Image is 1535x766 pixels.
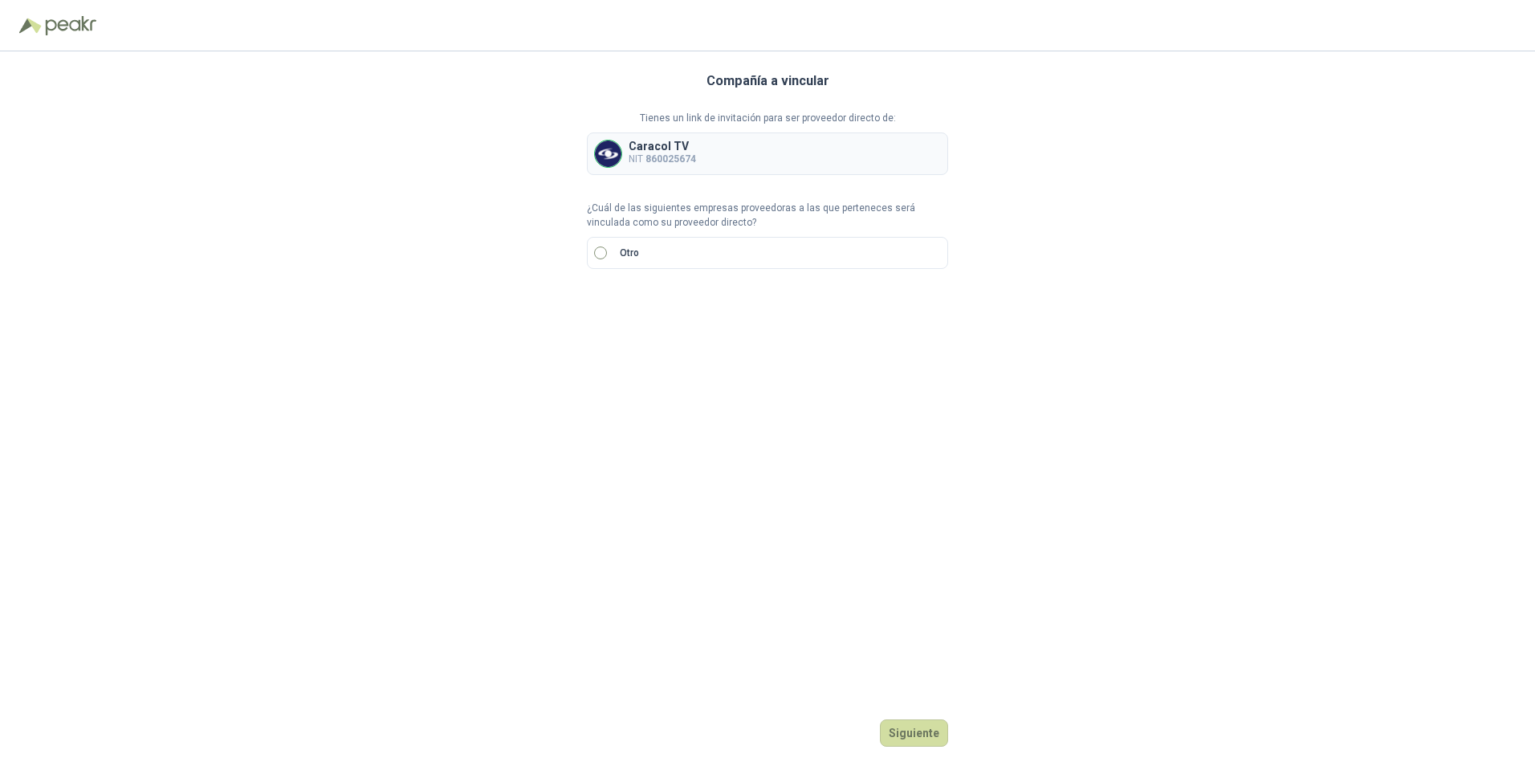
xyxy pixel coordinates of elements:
[595,141,621,167] img: Company Logo
[587,201,948,231] p: ¿Cuál de las siguientes empresas proveedoras a las que perteneces será vinculada como su proveedo...
[629,141,696,152] p: Caracol TV
[587,111,948,126] p: Tienes un link de invitación para ser proveedor directo de:
[645,153,696,165] b: 860025674
[706,71,829,92] h3: Compañía a vincular
[620,246,639,261] p: Otro
[629,152,696,167] p: NIT
[880,719,948,747] button: Siguiente
[45,16,96,35] img: Peakr
[19,18,42,34] img: Logo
